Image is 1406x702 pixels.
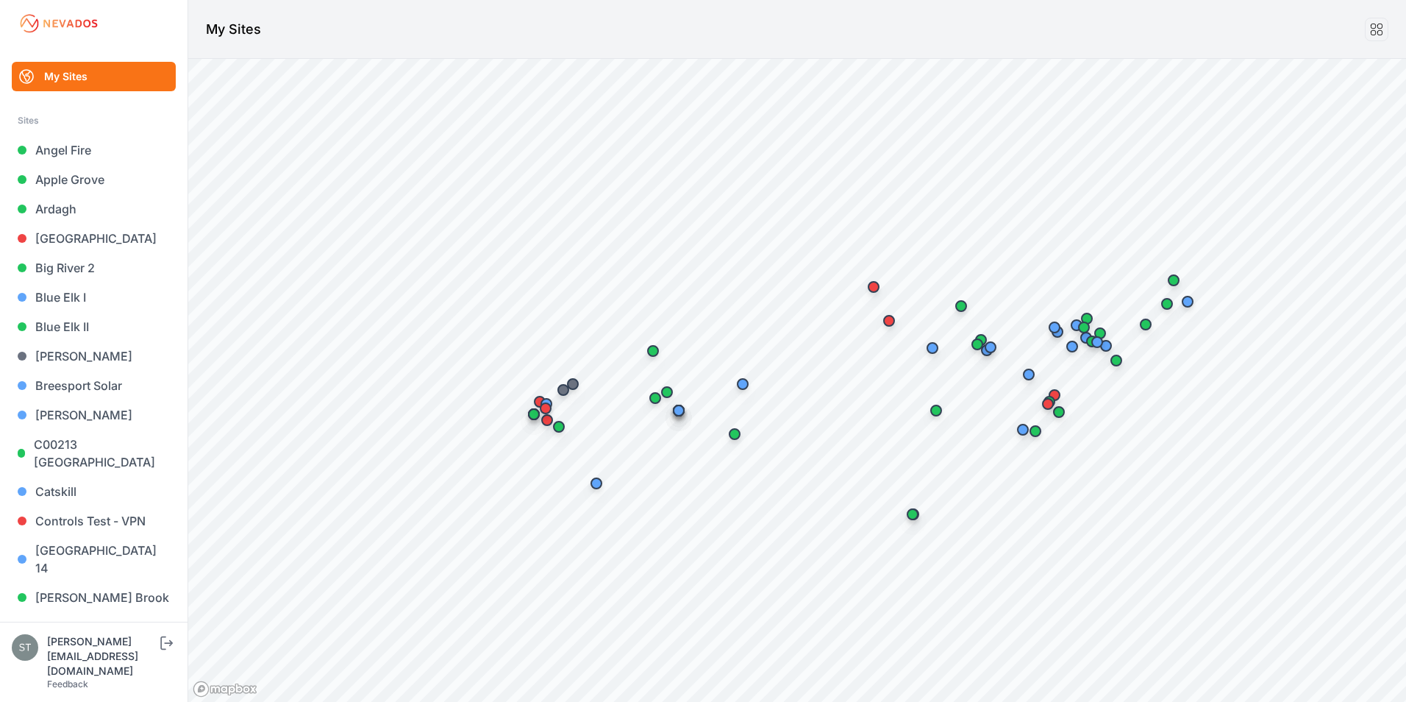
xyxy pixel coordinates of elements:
[921,396,951,425] div: Map marker
[12,165,176,194] a: Apple Grove
[12,341,176,371] a: [PERSON_NAME]
[12,62,176,91] a: My Sites
[1082,327,1112,357] div: Map marker
[976,333,1005,362] div: Map marker
[47,678,88,689] a: Feedback
[549,375,578,405] div: Map marker
[12,135,176,165] a: Angel Fire
[1033,389,1063,419] div: Map marker
[1102,346,1131,375] div: Map marker
[898,500,927,529] div: Map marker
[1057,332,1087,361] div: Map marker
[12,194,176,224] a: Ardagh
[1014,360,1043,389] div: Map marker
[918,333,947,363] div: Map marker
[193,681,257,698] a: Mapbox logo
[12,253,176,283] a: Big River 2
[1021,416,1050,446] div: Map marker
[12,612,176,642] a: Eastport ME
[12,506,176,536] a: Controls Test - VPN
[652,377,682,407] div: Map marker
[12,634,38,661] img: steve@nevados.solar
[188,59,1406,702] canvas: Map
[664,396,693,425] div: Map marker
[859,272,888,302] div: Map marker
[12,283,176,312] a: Blue Elk I
[1085,319,1115,348] div: Map marker
[12,430,176,477] a: C00213 [GEOGRAPHIC_DATA]
[12,477,176,506] a: Catskill
[720,419,749,449] div: Map marker
[1035,387,1064,416] div: Map marker
[12,400,176,430] a: [PERSON_NAME]
[1040,313,1069,342] div: Map marker
[519,400,549,429] div: Map marker
[1062,311,1091,340] div: Map marker
[582,469,611,498] div: Map marker
[531,394,560,423] div: Map marker
[18,112,170,130] div: Sites
[12,224,176,253] a: [GEOGRAPHIC_DATA]
[1159,266,1188,295] div: Map marker
[206,19,261,40] h1: My Sites
[874,306,904,336] div: Map marker
[1008,415,1038,444] div: Map marker
[12,583,176,612] a: [PERSON_NAME] Brook
[558,369,588,399] div: Map marker
[47,634,157,678] div: [PERSON_NAME][EMAIL_ADDRESS][DOMAIN_NAME]
[525,387,554,416] div: Map marker
[12,371,176,400] a: Breesport Solar
[18,12,100,35] img: Nevados
[1152,289,1182,319] div: Map marker
[1072,304,1102,333] div: Map marker
[946,291,976,321] div: Map marker
[640,383,670,413] div: Map marker
[1173,287,1202,316] div: Map marker
[728,369,757,399] div: Map marker
[638,336,668,366] div: Map marker
[1069,313,1099,342] div: Map marker
[1131,310,1160,339] div: Map marker
[12,312,176,341] a: Blue Elk II
[1040,380,1069,410] div: Map marker
[532,389,561,419] div: Map marker
[963,330,992,359] div: Map marker
[966,325,996,355] div: Map marker
[12,536,176,583] a: [GEOGRAPHIC_DATA] 14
